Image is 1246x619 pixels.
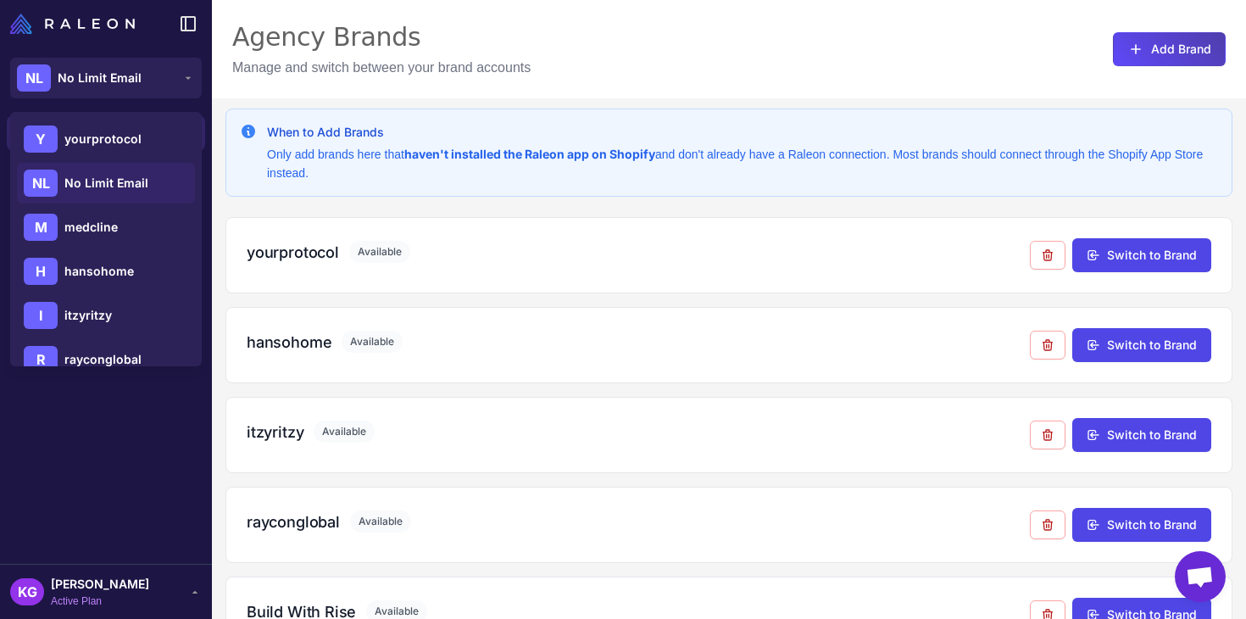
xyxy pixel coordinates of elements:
[64,174,148,192] span: No Limit Email
[64,218,118,237] span: medcline
[64,306,112,325] span: itzyritzy
[7,115,205,151] a: Manage Brands
[1030,421,1065,449] button: Remove from agency
[24,258,58,285] div: H
[24,170,58,197] div: NL
[404,147,655,161] strong: haven't installed the Raleon app on Shopify
[1175,551,1226,602] div: Open chat
[1072,328,1211,362] button: Switch to Brand
[24,302,58,329] div: I
[232,20,531,54] div: Agency Brands
[247,241,339,264] h3: yourprotocol
[10,578,44,605] div: KG
[267,145,1218,182] p: Only add brands here that and don't already have a Raleon connection. Most brands should connect ...
[247,510,340,533] h3: rayconglobal
[267,123,1218,142] h3: When to Add Brands
[247,421,303,443] h3: itzyritzy
[64,350,142,369] span: rayconglobal
[10,14,135,34] img: Raleon Logo
[24,346,58,373] div: R
[350,510,411,533] span: Available
[1072,418,1211,452] button: Switch to Brand
[58,69,142,87] span: No Limit Email
[1030,241,1065,270] button: Remove from agency
[10,14,142,34] a: Raleon Logo
[64,262,134,281] span: hansohome
[247,331,331,354] h3: hansohome
[10,58,202,98] button: NLNo Limit Email
[1030,510,1065,539] button: Remove from agency
[1030,331,1065,360] button: Remove from agency
[64,130,142,148] span: yourprotocol
[314,421,375,443] span: Available
[17,64,51,92] div: NL
[51,575,149,594] span: [PERSON_NAME]
[1113,32,1226,66] button: Add Brand
[24,214,58,241] div: M
[51,594,149,609] span: Active Plan
[232,58,531,78] p: Manage and switch between your brand accounts
[349,241,410,263] span: Available
[342,331,403,353] span: Available
[24,125,58,153] div: Y
[1072,238,1211,272] button: Switch to Brand
[1072,508,1211,542] button: Switch to Brand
